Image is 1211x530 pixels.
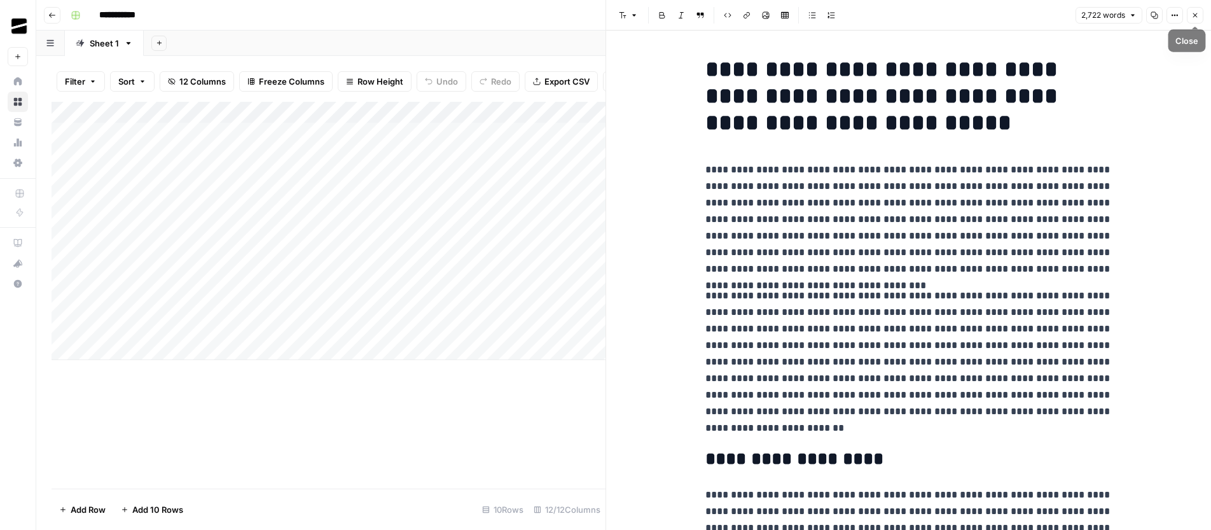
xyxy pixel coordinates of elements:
[113,499,191,520] button: Add 10 Rows
[8,10,28,42] button: Workspace: OGM
[65,31,144,56] a: Sheet 1
[90,37,119,50] div: Sheet 1
[160,71,234,92] button: 12 Columns
[239,71,333,92] button: Freeze Columns
[8,253,28,274] button: What's new?
[529,499,605,520] div: 12/12 Columns
[259,75,324,88] span: Freeze Columns
[544,75,590,88] span: Export CSV
[65,75,85,88] span: Filter
[8,92,28,112] a: Browse
[118,75,135,88] span: Sort
[8,132,28,153] a: Usage
[8,15,31,38] img: OGM Logo
[1081,10,1125,21] span: 2,722 words
[8,254,27,273] div: What's new?
[110,71,155,92] button: Sort
[525,71,598,92] button: Export CSV
[436,75,458,88] span: Undo
[417,71,466,92] button: Undo
[357,75,403,88] span: Row Height
[52,499,113,520] button: Add Row
[8,153,28,173] a: Settings
[8,274,28,294] button: Help + Support
[179,75,226,88] span: 12 Columns
[338,71,412,92] button: Row Height
[132,503,183,516] span: Add 10 Rows
[471,71,520,92] button: Redo
[491,75,511,88] span: Redo
[57,71,105,92] button: Filter
[8,71,28,92] a: Home
[71,503,106,516] span: Add Row
[8,233,28,253] a: AirOps Academy
[8,112,28,132] a: Your Data
[477,499,529,520] div: 10 Rows
[1076,7,1142,24] button: 2,722 words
